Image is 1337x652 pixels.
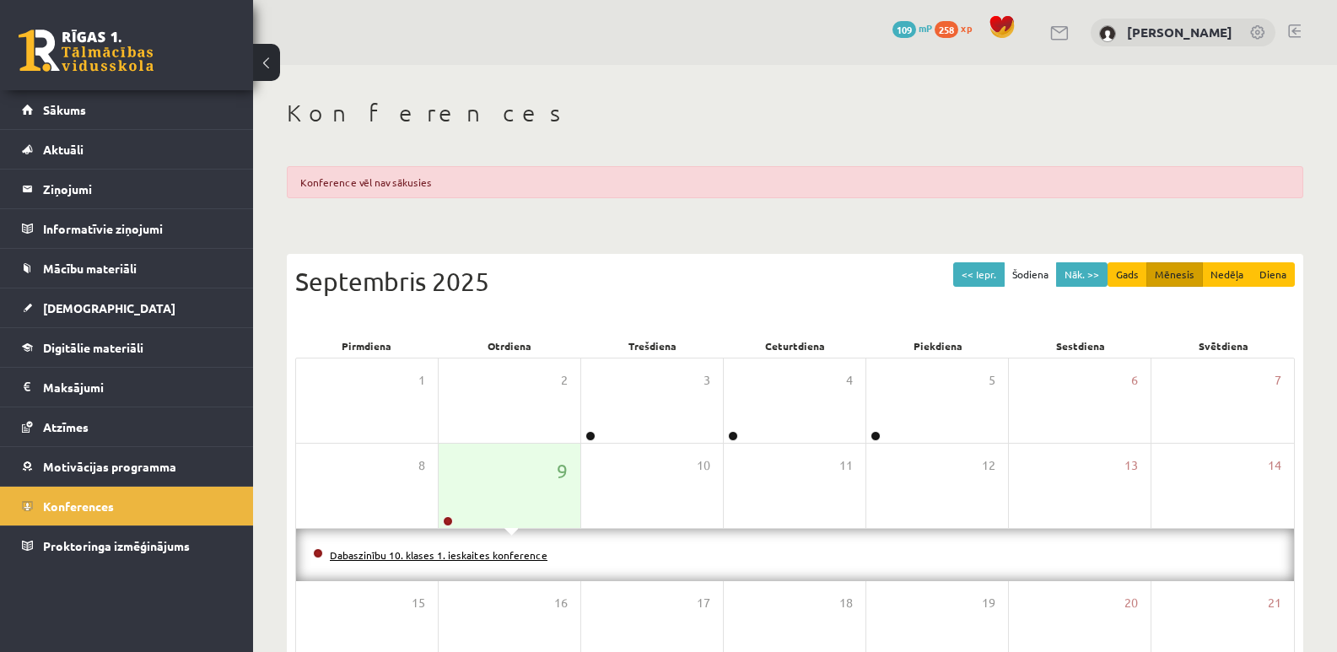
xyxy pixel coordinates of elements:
legend: Maksājumi [43,368,232,407]
span: 19 [982,594,995,612]
a: Rīgas 1. Tālmācības vidusskola [19,30,154,72]
a: 109 mP [892,21,932,35]
button: Mēnesis [1146,262,1203,287]
button: Gads [1108,262,1147,287]
span: 20 [1124,594,1138,612]
div: Ceturtdiena [724,334,866,358]
span: Atzīmes [43,419,89,434]
img: Amālija Gabrene [1099,25,1116,42]
span: 11 [839,456,853,475]
a: Konferences [22,487,232,525]
span: 17 [697,594,710,612]
span: mP [919,21,932,35]
span: 6 [1131,371,1138,390]
span: 5 [989,371,995,390]
span: Motivācijas programma [43,459,176,474]
a: Mācību materiāli [22,249,232,288]
button: Nedēļa [1202,262,1252,287]
div: Septembris 2025 [295,262,1295,300]
span: 14 [1268,456,1281,475]
button: << Iepr. [953,262,1005,287]
button: Diena [1251,262,1295,287]
a: Maksājumi [22,368,232,407]
span: 16 [554,594,568,612]
span: Konferences [43,498,114,514]
a: Atzīmes [22,407,232,446]
span: 2 [561,371,568,390]
a: Dabaszinību 10. klases 1. ieskaites konference [330,548,547,562]
span: 15 [412,594,425,612]
span: 3 [704,371,710,390]
button: Nāk. >> [1056,262,1108,287]
span: Digitālie materiāli [43,340,143,355]
div: Piekdiena [866,334,1009,358]
a: Informatīvie ziņojumi [22,209,232,248]
div: Trešdiena [581,334,724,358]
span: Mācību materiāli [43,261,137,276]
span: Proktoringa izmēģinājums [43,538,190,553]
span: 13 [1124,456,1138,475]
a: Motivācijas programma [22,447,232,486]
span: 7 [1275,371,1281,390]
span: 8 [418,456,425,475]
a: [PERSON_NAME] [1127,24,1232,40]
span: 4 [846,371,853,390]
span: 1 [418,371,425,390]
div: Sestdiena [1009,334,1151,358]
a: Aktuāli [22,130,232,169]
span: 10 [697,456,710,475]
div: Pirmdiena [295,334,438,358]
button: Šodiena [1004,262,1057,287]
span: 258 [935,21,958,38]
a: [DEMOGRAPHIC_DATA] [22,288,232,327]
span: 109 [892,21,916,38]
span: Aktuāli [43,142,84,157]
a: Proktoringa izmēģinājums [22,526,232,565]
div: Otrdiena [438,334,580,358]
span: Sākums [43,102,86,117]
h1: Konferences [287,99,1303,127]
a: 258 xp [935,21,980,35]
legend: Ziņojumi [43,170,232,208]
span: [DEMOGRAPHIC_DATA] [43,300,175,315]
span: 9 [557,456,568,485]
legend: Informatīvie ziņojumi [43,209,232,248]
a: Sākums [22,90,232,129]
span: xp [961,21,972,35]
a: Digitālie materiāli [22,328,232,367]
div: Svētdiena [1152,334,1295,358]
span: 18 [839,594,853,612]
div: Konference vēl nav sākusies [287,166,1303,198]
a: Ziņojumi [22,170,232,208]
span: 12 [982,456,995,475]
span: 21 [1268,594,1281,612]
